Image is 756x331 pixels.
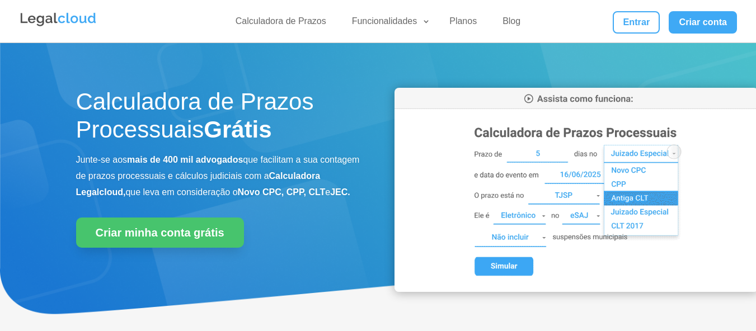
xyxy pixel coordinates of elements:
[443,16,483,32] a: Planos
[19,11,97,28] img: Legalcloud Logo
[238,187,326,197] b: Novo CPC, CPP, CLT
[19,20,97,30] a: Logo da Legalcloud
[204,116,271,143] strong: Grátis
[76,88,361,150] h1: Calculadora de Prazos Processuais
[345,16,431,32] a: Funcionalidades
[613,11,660,34] a: Entrar
[76,171,321,197] b: Calculadora Legalcloud,
[669,11,737,34] a: Criar conta
[76,217,244,248] a: Criar minha conta grátis
[127,155,243,164] b: mais de 400 mil advogados
[229,16,333,32] a: Calculadora de Prazos
[330,187,350,197] b: JEC.
[76,152,361,200] p: Junte-se aos que facilitam a sua contagem de prazos processuais e cálculos judiciais com a que le...
[496,16,527,32] a: Blog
